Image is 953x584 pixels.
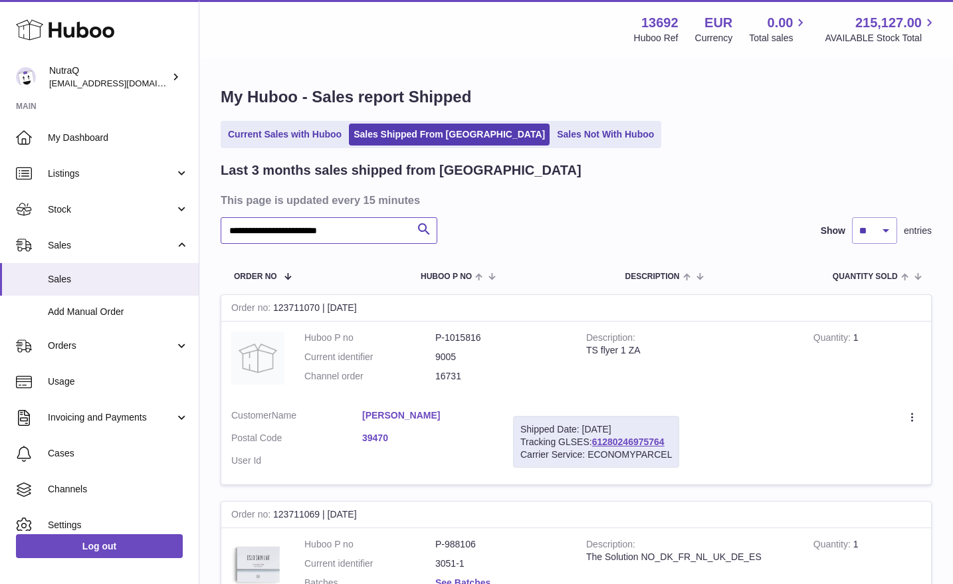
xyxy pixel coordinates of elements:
[704,14,732,32] strong: EUR
[833,272,898,281] span: Quantity Sold
[48,132,189,144] span: My Dashboard
[223,124,346,146] a: Current Sales with Huboo
[813,539,853,553] strong: Quantity
[231,454,362,467] dt: User Id
[625,272,679,281] span: Description
[48,167,175,180] span: Listings
[362,432,493,444] a: 39470
[221,86,932,108] h1: My Huboo - Sales report Shipped
[803,322,931,399] td: 1
[695,32,733,45] div: Currency
[435,351,566,363] dd: 9005
[221,502,931,528] div: 123711069 | [DATE]
[586,539,635,553] strong: Description
[304,557,435,570] dt: Current identifier
[49,64,169,90] div: NutraQ
[48,203,175,216] span: Stock
[825,32,937,45] span: AVAILABLE Stock Total
[435,557,566,570] dd: 3051-1
[48,306,189,318] span: Add Manual Order
[362,409,493,422] a: [PERSON_NAME]
[48,375,189,388] span: Usage
[641,14,679,32] strong: 13692
[825,14,937,45] a: 215,127.00 AVAILABLE Stock Total
[221,193,928,207] h3: This page is updated every 15 minutes
[304,351,435,363] dt: Current identifier
[304,332,435,344] dt: Huboo P no
[304,538,435,551] dt: Huboo P no
[49,78,195,88] span: [EMAIL_ADDRESS][DOMAIN_NAME]
[821,225,845,237] label: Show
[234,272,277,281] span: Order No
[586,551,794,563] div: The Solution NO_DK_FR_NL_UK_DE_ES
[231,410,272,421] span: Customer
[349,124,550,146] a: Sales Shipped From [GEOGRAPHIC_DATA]
[48,447,189,460] span: Cases
[48,519,189,532] span: Settings
[586,332,635,346] strong: Description
[231,509,273,523] strong: Order no
[48,411,175,424] span: Invoicing and Payments
[904,225,932,237] span: entries
[435,538,566,551] dd: P-988106
[421,272,472,281] span: Huboo P no
[586,344,794,357] div: TS flyer 1 ZA
[749,32,808,45] span: Total sales
[435,332,566,344] dd: P-1015816
[48,340,175,352] span: Orders
[231,302,273,316] strong: Order no
[634,32,679,45] div: Huboo Ref
[520,423,672,436] div: Shipped Date: [DATE]
[813,332,853,346] strong: Quantity
[749,14,808,45] a: 0.00 Total sales
[16,534,183,558] a: Log out
[768,14,794,32] span: 0.00
[16,67,36,87] img: log@nutraq.com
[231,409,362,425] dt: Name
[513,416,679,468] div: Tracking GLSES:
[855,14,922,32] span: 215,127.00
[231,332,284,385] img: no-photo.jpg
[592,437,665,447] a: 61280246975764
[552,124,659,146] a: Sales Not With Huboo
[48,239,175,252] span: Sales
[231,432,362,448] dt: Postal Code
[221,161,582,179] h2: Last 3 months sales shipped from [GEOGRAPHIC_DATA]
[48,483,189,496] span: Channels
[48,273,189,286] span: Sales
[221,295,931,322] div: 123711070 | [DATE]
[304,370,435,383] dt: Channel order
[520,448,672,461] div: Carrier Service: ECONOMYPARCEL
[435,370,566,383] dd: 16731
